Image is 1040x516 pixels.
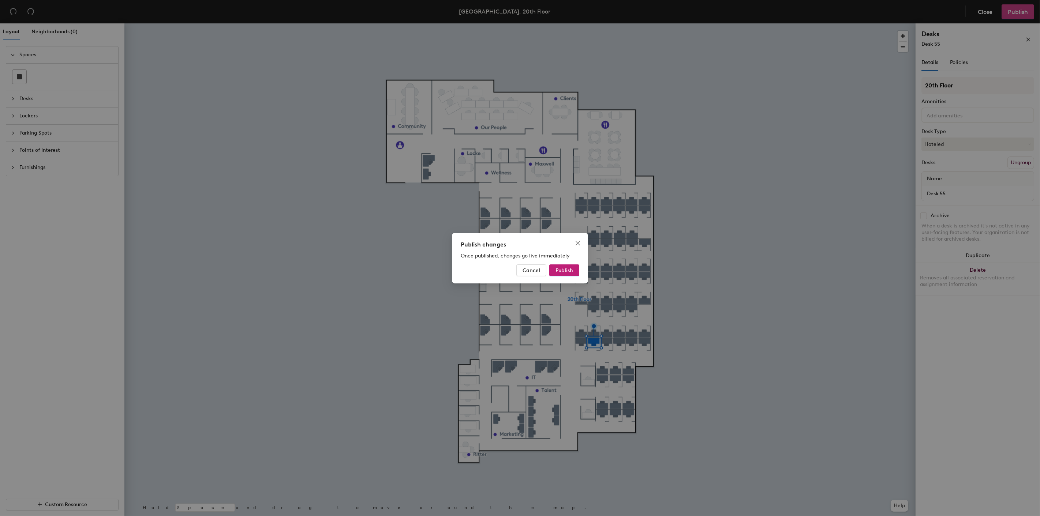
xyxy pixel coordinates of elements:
button: Close [572,237,584,249]
span: Cancel [523,267,540,273]
span: close [575,240,581,246]
span: Close [572,240,584,246]
div: Publish changes [461,240,579,249]
button: Publish [549,264,579,276]
span: Publish [555,267,573,273]
span: Once published, changes go live immediately [461,253,570,259]
button: Cancel [516,264,546,276]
